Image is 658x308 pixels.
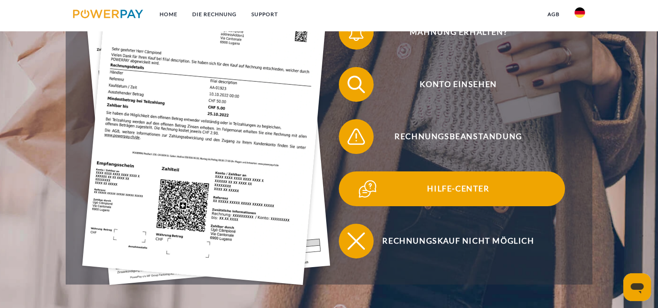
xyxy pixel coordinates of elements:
[352,67,565,102] span: Konto einsehen
[244,7,285,22] a: SUPPORT
[345,126,367,147] img: qb_warning.svg
[352,224,565,258] span: Rechnungskauf nicht möglich
[357,178,378,200] img: qb_help.svg
[352,15,565,50] span: Mahnung erhalten?
[352,171,565,206] span: Hilfe-Center
[540,7,567,22] a: agb
[185,7,244,22] a: DIE RECHNUNG
[345,230,367,252] img: qb_close.svg
[339,67,565,102] button: Konto einsehen
[339,15,565,50] button: Mahnung erhalten?
[73,10,143,18] img: logo-powerpay.svg
[339,119,565,154] button: Rechnungsbeanstandung
[352,119,565,154] span: Rechnungsbeanstandung
[339,224,565,258] button: Rechnungskauf nicht möglich
[574,7,585,18] img: de
[345,74,367,95] img: qb_search.svg
[339,171,565,206] button: Hilfe-Center
[345,21,367,43] img: qb_bell.svg
[152,7,185,22] a: Home
[623,273,651,301] iframe: Schaltfläche zum Öffnen des Messaging-Fensters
